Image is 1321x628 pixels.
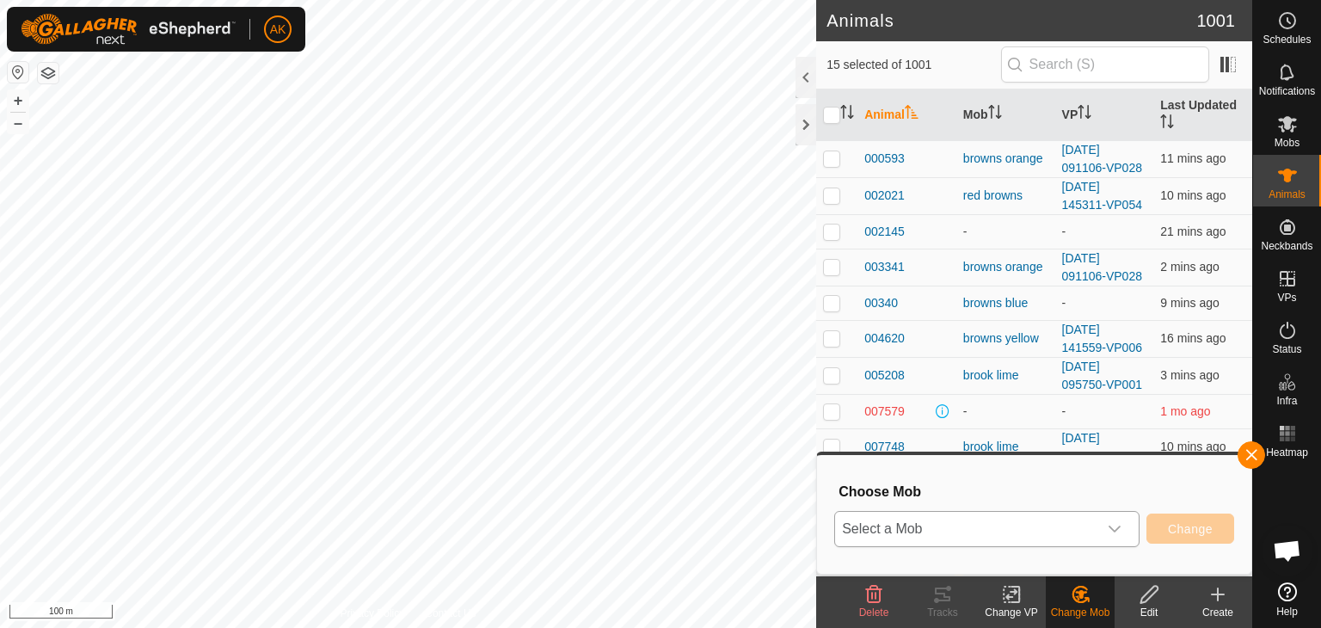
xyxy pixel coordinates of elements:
[1160,331,1226,345] span: 2 Oct 2025, 7:55 pm
[1062,143,1142,175] a: [DATE] 091106-VP028
[8,90,28,111] button: +
[1160,404,1210,418] span: 7 Aug 2025, 9:42 am
[864,366,905,385] span: 005208
[864,294,898,312] span: 00340
[963,403,1048,421] div: -
[38,63,58,83] button: Map Layers
[864,150,905,168] span: 000593
[1277,292,1296,303] span: VPs
[1062,251,1142,283] a: [DATE] 091106-VP028
[840,108,854,121] p-sorticon: Activate to sort
[908,605,977,620] div: Tracks
[1062,323,1142,354] a: [DATE] 141559-VP006
[963,258,1048,276] div: browns orange
[864,223,905,241] span: 002145
[1160,296,1219,310] span: 2 Oct 2025, 8:02 pm
[1197,8,1236,34] span: 1001
[8,62,28,83] button: Reset Map
[864,438,905,456] span: 007748
[1046,605,1115,620] div: Change Mob
[1269,189,1306,200] span: Animals
[864,403,905,421] span: 007579
[835,512,1097,546] span: Select a Mob
[1275,138,1299,148] span: Mobs
[1259,86,1315,96] span: Notifications
[1160,151,1226,165] span: 2 Oct 2025, 8:01 pm
[826,56,1000,74] span: 15 selected of 1001
[1276,606,1298,617] span: Help
[857,89,956,141] th: Animal
[1168,522,1213,536] span: Change
[956,89,1055,141] th: Mob
[1078,108,1091,121] p-sorticon: Activate to sort
[963,438,1048,456] div: brook lime
[1055,89,1154,141] th: VP
[1062,296,1066,310] app-display-virtual-paddock-transition: -
[963,223,1048,241] div: -
[864,187,905,205] span: 002021
[1062,180,1142,212] a: [DATE] 145311-VP054
[1062,360,1142,391] a: [DATE] 095750-VP001
[1146,514,1234,544] button: Change
[864,258,905,276] span: 003341
[1262,525,1313,576] div: Open chat
[1160,368,1219,382] span: 2 Oct 2025, 8:08 pm
[1253,576,1321,624] a: Help
[1160,225,1226,238] span: 2 Oct 2025, 7:51 pm
[826,10,1196,31] h2: Animals
[1160,440,1226,453] span: 2 Oct 2025, 8:02 pm
[1183,605,1252,620] div: Create
[1062,225,1066,238] app-display-virtual-paddock-transition: -
[341,606,405,621] a: Privacy Policy
[1001,46,1209,83] input: Search (S)
[1153,89,1252,141] th: Last Updated
[1097,512,1132,546] div: dropdown trigger
[1062,431,1142,463] a: [DATE] 095750-VP001
[1160,260,1219,274] span: 2 Oct 2025, 8:09 pm
[1261,241,1312,251] span: Neckbands
[1115,605,1183,620] div: Edit
[425,606,476,621] a: Contact Us
[21,14,236,45] img: Gallagher Logo
[963,366,1048,385] div: brook lime
[1160,188,1226,202] span: 2 Oct 2025, 8:01 pm
[1062,404,1066,418] app-display-virtual-paddock-transition: -
[859,606,889,619] span: Delete
[988,108,1002,121] p-sorticon: Activate to sort
[1263,34,1311,45] span: Schedules
[864,329,905,348] span: 004620
[963,187,1048,205] div: red browns
[963,150,1048,168] div: browns orange
[8,113,28,133] button: –
[1276,396,1297,406] span: Infra
[963,294,1048,312] div: browns blue
[963,329,1048,348] div: browns yellow
[1266,447,1308,458] span: Heatmap
[977,605,1046,620] div: Change VP
[905,108,919,121] p-sorticon: Activate to sort
[1272,344,1301,354] span: Status
[1160,117,1174,131] p-sorticon: Activate to sort
[270,21,286,39] span: AK
[839,483,1234,500] h3: Choose Mob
